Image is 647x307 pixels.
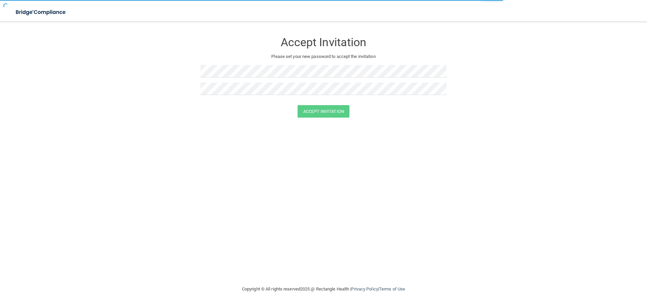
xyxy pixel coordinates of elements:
[10,5,72,19] img: bridge_compliance_login_screen.278c3ca4.svg
[379,286,405,291] a: Terms of Use
[201,36,446,49] h3: Accept Invitation
[351,286,378,291] a: Privacy Policy
[201,278,446,300] div: Copyright © All rights reserved 2025 @ Rectangle Health | |
[298,105,349,118] button: Accept Invitation
[206,53,441,61] p: Please set your new password to accept the invitation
